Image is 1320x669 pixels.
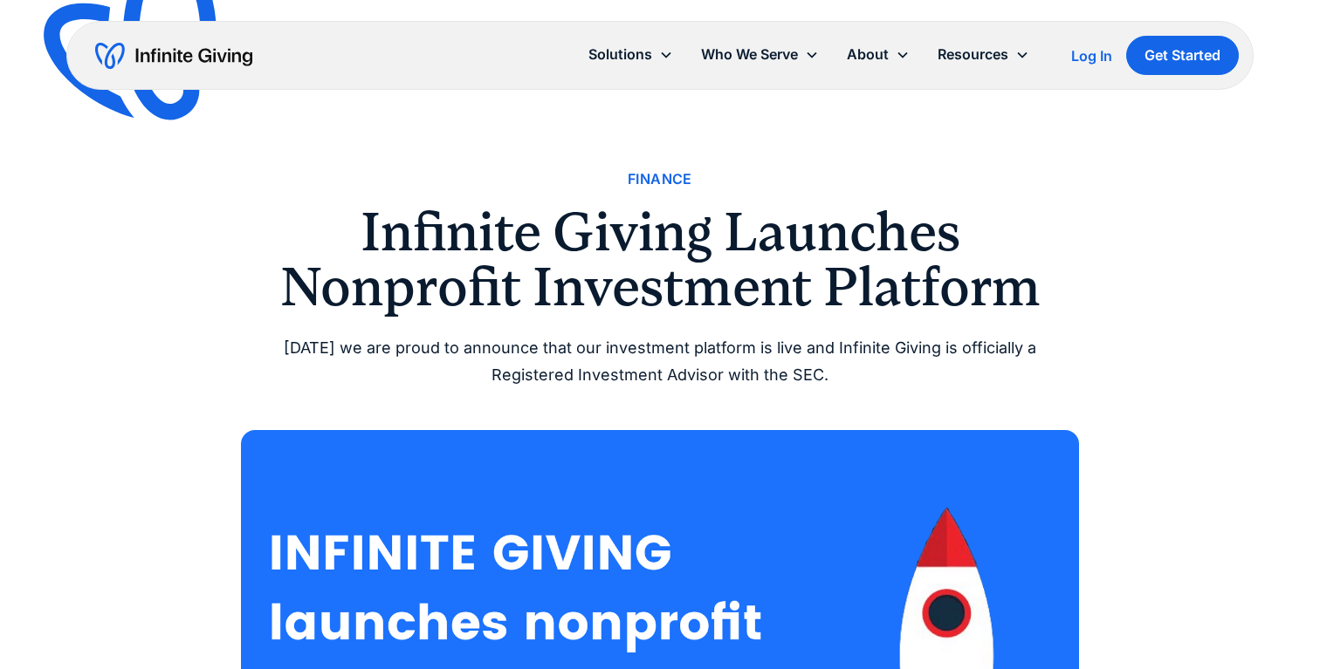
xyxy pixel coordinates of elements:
div: Solutions [574,36,687,73]
div: Resources [938,43,1008,66]
div: About [847,43,889,66]
div: Who We Serve [701,43,798,66]
a: Get Started [1126,36,1239,75]
a: Finance [628,167,692,191]
div: Resources [924,36,1043,73]
a: Log In [1071,45,1112,66]
div: Solutions [588,43,652,66]
div: Who We Serve [687,36,833,73]
div: Log In [1071,49,1112,63]
div: About [833,36,924,73]
div: [DATE] we are proud to announce that our investment platform is live and Infinite Giving is offic... [241,335,1079,388]
h1: Infinite Giving Launches Nonprofit Investment Platform [241,205,1079,314]
a: home [95,42,252,70]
